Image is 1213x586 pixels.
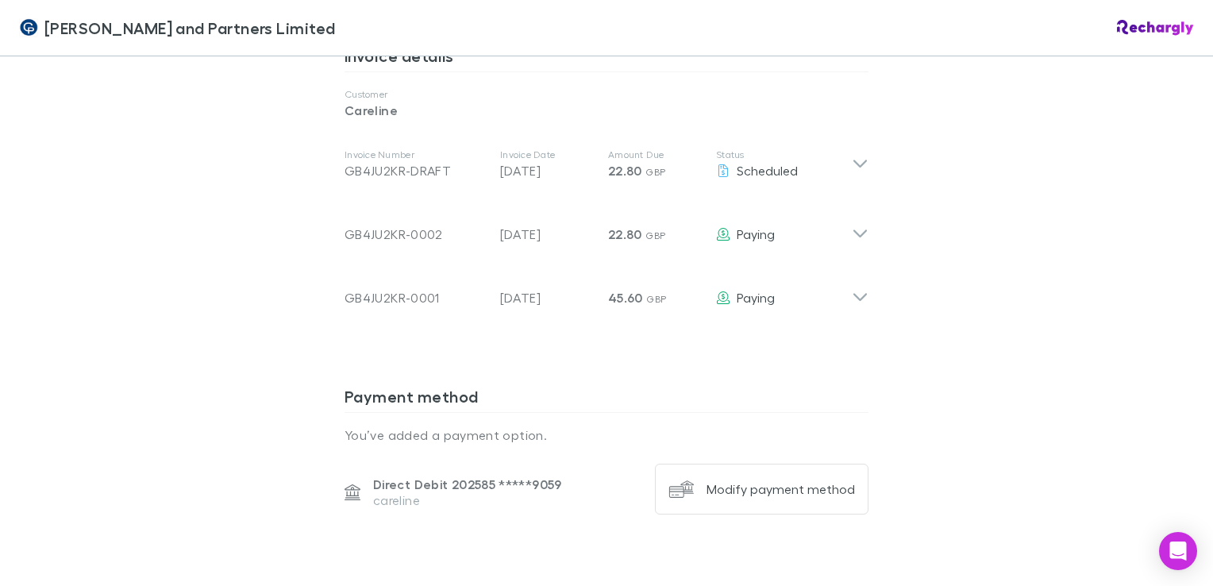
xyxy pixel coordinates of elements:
span: 22.80 [608,226,642,242]
span: Paying [737,290,775,305]
h3: Payment method [345,387,868,412]
button: Modify payment method [655,464,868,515]
span: GBP [645,166,665,178]
p: [DATE] [500,161,595,180]
span: Scheduled [737,163,798,178]
div: GB4JU2KR-0002 [345,225,487,244]
span: [PERSON_NAME] and Partners Limited [44,16,336,40]
p: [DATE] [500,225,595,244]
span: GBP [645,229,665,241]
div: Open Intercom Messenger [1159,532,1197,570]
div: GB4JU2KR-DRAFT [345,161,487,180]
p: Invoice Number [345,148,487,161]
p: Amount Due [608,148,703,161]
p: [DATE] [500,288,595,307]
span: GBP [646,293,666,305]
p: You’ve added a payment option. [345,426,868,445]
p: Status [716,148,852,161]
p: Careline [345,101,868,120]
div: Modify payment method [707,481,855,497]
p: Direct Debit 202585 ***** 9059 [373,476,562,492]
h3: Invoice details [345,46,868,71]
div: GB4JU2KR-0001 [345,288,487,307]
div: GB4JU2KR-0001[DATE]45.60 GBPPaying [332,260,881,323]
p: Invoice Date [500,148,595,161]
p: careline [373,492,562,508]
span: 22.80 [608,163,642,179]
p: Customer [345,88,868,101]
img: Modify payment method's Logo [668,476,694,502]
span: Paying [737,226,775,241]
div: Invoice NumberGB4JU2KR-DRAFTInvoice Date[DATE]Amount Due22.80 GBPStatusScheduled [332,133,881,196]
img: Rechargly Logo [1117,20,1194,36]
img: Coates and Partners Limited's Logo [19,18,38,37]
span: 45.60 [608,290,643,306]
div: GB4JU2KR-0002[DATE]22.80 GBPPaying [332,196,881,260]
